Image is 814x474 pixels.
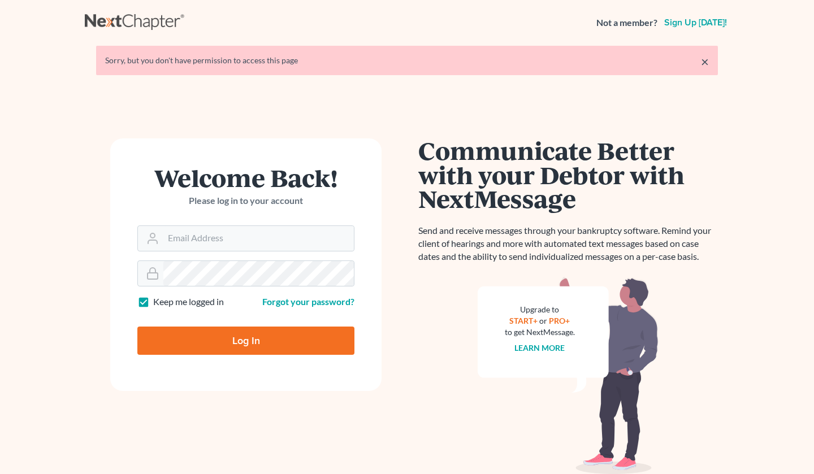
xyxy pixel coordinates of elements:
h1: Welcome Back! [137,166,354,190]
a: × [701,55,709,68]
h1: Communicate Better with your Debtor with NextMessage [418,138,718,211]
p: Please log in to your account [137,194,354,207]
label: Keep me logged in [153,295,224,308]
a: Sign up [DATE]! [662,18,729,27]
a: Forgot your password? [262,296,354,307]
span: or [540,316,548,325]
div: to get NextMessage. [505,327,575,338]
p: Send and receive messages through your bankruptcy software. Remind your client of hearings and mo... [418,224,718,263]
a: Learn more [515,343,565,353]
div: Upgrade to [505,304,575,315]
input: Log In [137,327,354,355]
a: PRO+ [549,316,570,325]
strong: Not a member? [596,16,657,29]
div: Sorry, but you don't have permission to access this page [105,55,709,66]
a: START+ [510,316,538,325]
input: Email Address [163,226,354,251]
